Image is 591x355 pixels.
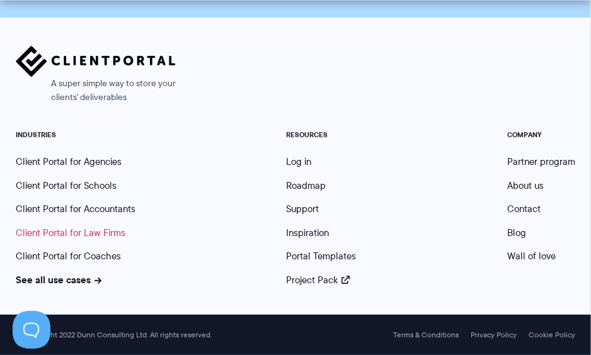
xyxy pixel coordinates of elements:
[16,226,125,240] a: Client Portal for Law Firms
[287,131,357,140] h5: RESOURCES
[16,77,176,104] span: A super simple way to store your clients' deliverables
[287,202,319,216] a: Support
[507,179,544,193] a: About us
[507,155,575,169] a: Partner program
[529,330,575,339] a: Cookie Policy
[393,330,459,339] a: Terms & Conditions
[471,330,517,339] a: Privacy Policy
[13,311,50,349] iframe: Toggle Customer Support
[507,249,556,263] a: Wall of love
[507,131,575,140] h5: COMPANY
[9,330,218,340] span: © Copyright 2022 Dunn Consulting Ltd. All rights reserved.
[287,273,350,287] a: Project Pack
[287,179,326,193] a: Roadmap
[16,179,117,193] a: Client Portal for Schools
[287,249,357,263] a: Portal Templates
[287,226,330,240] a: Inspiration
[16,155,122,169] a: Client Portal for Agencies
[16,273,102,287] a: See all use cases
[16,249,121,263] a: Client Portal for Coaches
[507,202,541,216] a: Contact
[287,155,312,169] a: Log in
[507,226,526,240] a: Blog
[16,131,135,140] h5: INDUSTRIES
[16,202,135,216] a: Client Portal for Accountants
